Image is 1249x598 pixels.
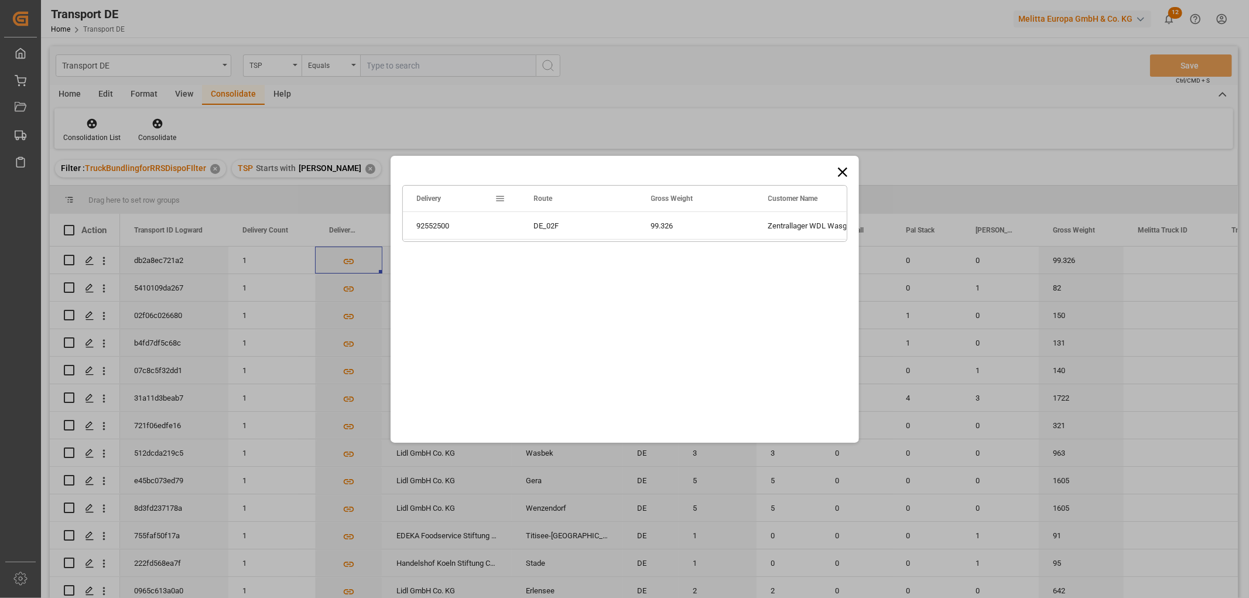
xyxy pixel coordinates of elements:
[651,194,693,203] span: Gross Weight
[768,194,818,203] span: Customer Name
[754,212,871,239] div: Zentrallager WDL Wasgau
[520,212,637,239] div: DE_02F
[417,194,442,203] span: Delivery
[403,212,520,239] div: 92552500
[534,194,553,203] span: Route
[637,212,754,239] div: 99.326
